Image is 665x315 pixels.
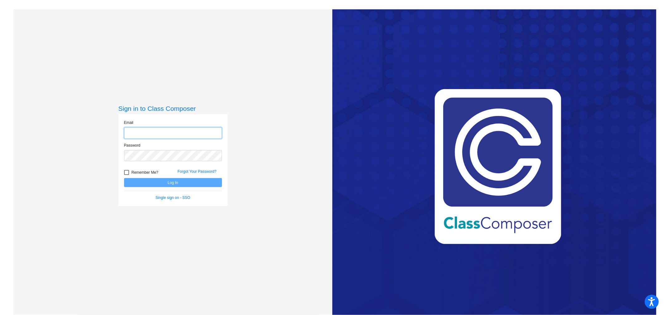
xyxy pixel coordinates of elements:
span: Remember Me? [132,169,158,176]
button: Log In [124,178,222,187]
label: Password [124,143,141,148]
h3: Sign in to Class Composer [118,105,228,112]
a: Single sign on - SSO [156,195,190,200]
a: Forgot Your Password? [178,169,217,174]
label: Email [124,120,133,125]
